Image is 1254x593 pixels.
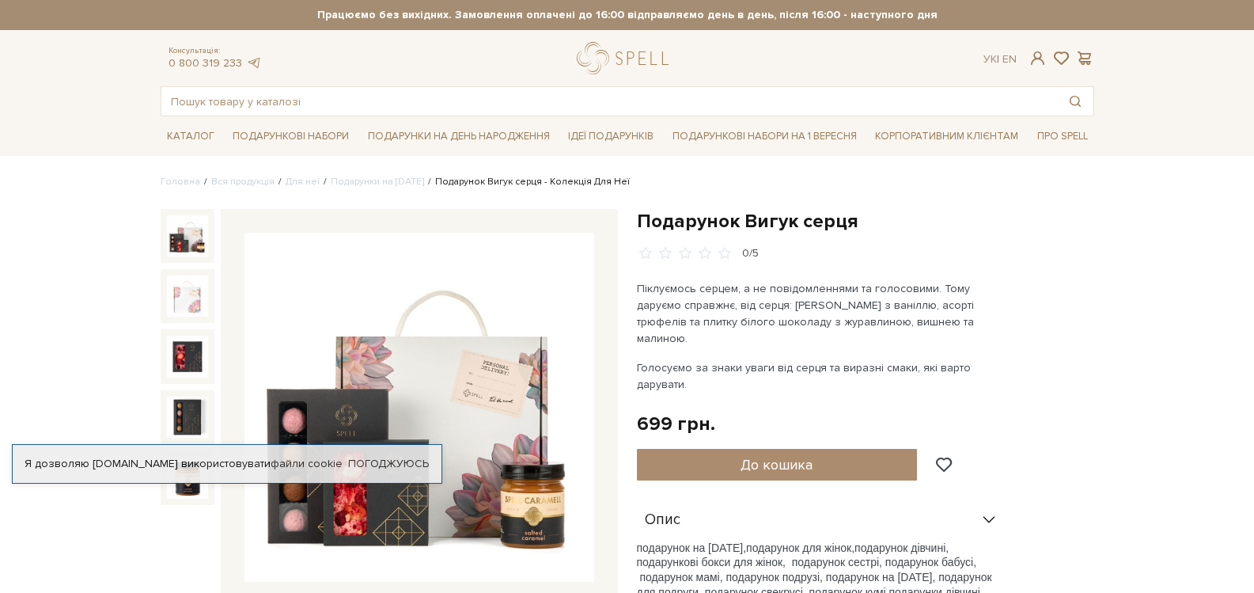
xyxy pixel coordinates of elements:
[161,8,1094,22] strong: Працюємо без вихідних. Замовлення оплачені до 16:00 відправляємо день в день, після 16:00 - насту...
[244,233,594,583] img: Подарунок Вигук серця
[348,457,429,471] a: Погоджуюсь
[562,124,660,149] a: Ідеї подарунків
[161,124,221,149] a: Каталог
[167,276,208,317] img: Подарунок Вигук серця
[161,87,1057,116] input: Пошук товару у каталозі
[226,124,355,149] a: Подарункові набори
[169,46,262,56] span: Консультація:
[13,457,441,471] div: Я дозволяю [DOMAIN_NAME] використовувати
[983,52,1017,67] div: Ук
[161,176,200,188] a: Головна
[1031,124,1094,149] a: Про Spell
[746,542,854,554] span: подарунок для жінок,
[167,397,208,438] img: Подарунок Вигук серця
[211,176,275,188] a: Вся продукція
[997,52,999,66] span: |
[1002,52,1017,66] a: En
[331,176,424,188] a: Подарунки на [DATE]
[637,280,1008,347] p: Піклуємось серцем, а не повідомленнями та голосовими. Тому даруємо справжнє, від серця: [PERSON_N...
[246,56,262,70] a: telegram
[666,123,863,150] a: Подарункові набори на 1 Вересня
[637,449,918,481] button: До кошика
[271,457,343,470] a: файли cookie
[741,456,813,473] span: До кошика
[577,42,676,74] a: logo
[167,215,208,257] img: Подарунок Вигук серця
[869,123,1025,150] a: Корпоративним клієнтам
[362,124,556,149] a: Подарунки на День народження
[424,175,630,189] li: Подарунок Вигук серця - Колекція Для Неї
[167,336,208,377] img: Подарунок Вигук серця
[645,513,680,527] span: Опис
[637,209,1094,234] h1: Подарунок Вигук серця
[637,412,715,436] div: 699 грн.
[742,246,759,261] div: 0/5
[286,176,320,188] a: Для неї
[169,56,242,70] a: 0 800 319 233
[1057,87,1093,116] button: Пошук товару у каталозі
[637,542,747,554] span: подарунок на [DATE],
[637,359,1008,393] p: Голосуємо за знаки уваги від серця та виразні смаки, які варто дарувати.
